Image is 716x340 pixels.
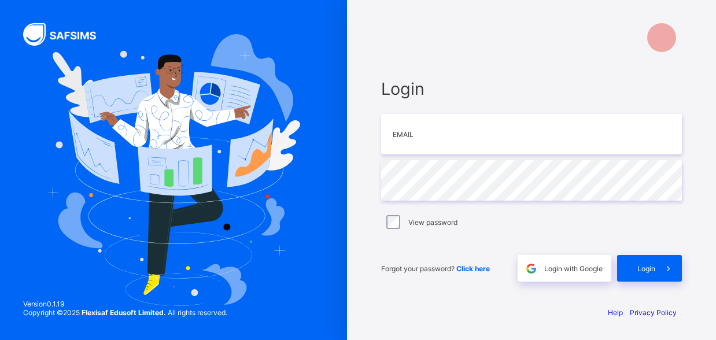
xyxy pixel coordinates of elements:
[381,264,490,273] span: Forgot your password?
[23,308,227,317] span: Copyright © 2025 All rights reserved.
[608,308,623,317] a: Help
[47,34,300,306] img: Hero Image
[381,79,682,99] span: Login
[408,218,457,227] label: View password
[544,264,603,273] span: Login with Google
[630,308,677,317] a: Privacy Policy
[23,300,227,308] span: Version 0.1.19
[525,262,538,275] img: google.396cfc9801f0270233282035f929180a.svg
[23,23,110,46] img: SAFSIMS Logo
[637,264,655,273] span: Login
[82,308,166,317] strong: Flexisaf Edusoft Limited.
[456,264,490,273] a: Click here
